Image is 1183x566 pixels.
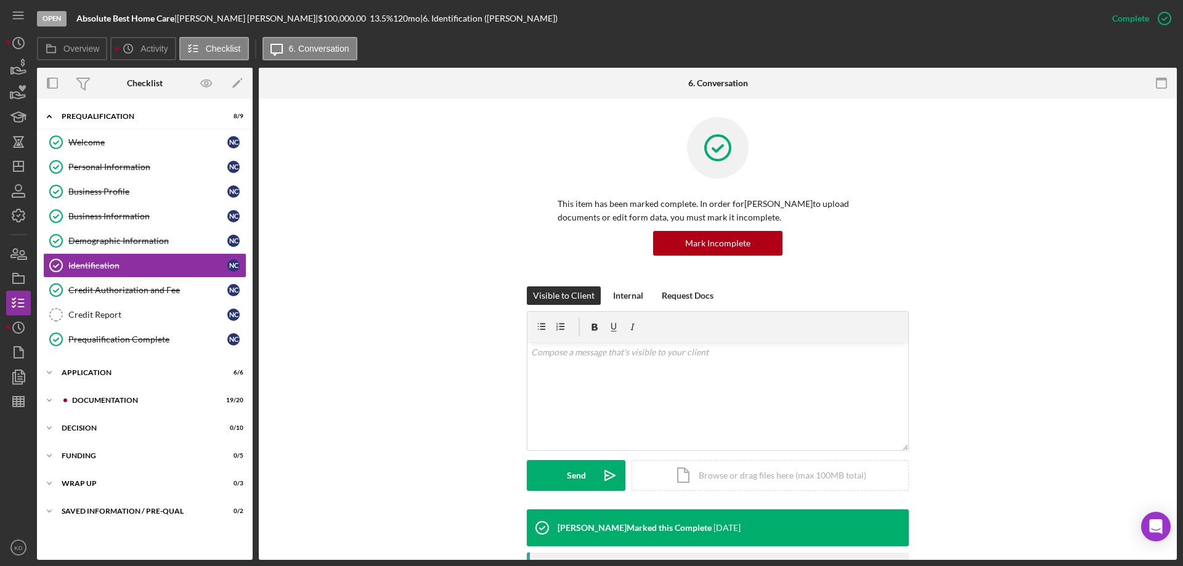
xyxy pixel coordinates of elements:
div: $100,000.00 [318,14,370,23]
button: Request Docs [656,286,720,305]
div: 13.5 % [370,14,393,23]
div: [PERSON_NAME] [PERSON_NAME] | [177,14,318,23]
div: Saved Information / Pre-Qual [62,507,213,515]
div: Request Docs [662,286,713,305]
b: Absolute Best Home Care [76,13,174,23]
div: Internal [613,286,643,305]
div: N C [227,333,240,346]
div: Credit Authorization and Fee [68,285,227,295]
div: Checklist [127,78,163,88]
div: | [76,14,177,23]
a: IdentificationNC [43,253,246,278]
div: 6 / 6 [221,369,243,376]
div: 0 / 5 [221,452,243,459]
div: Open [37,11,67,26]
div: Funding [62,452,213,459]
label: Activity [140,44,168,54]
div: 0 / 3 [221,480,243,487]
label: Overview [63,44,99,54]
button: KD [6,535,31,560]
button: Checklist [179,37,249,60]
a: Credit Authorization and FeeNC [43,278,246,302]
div: Open Intercom Messenger [1141,512,1171,541]
a: Personal InformationNC [43,155,246,179]
div: Documentation [72,397,213,404]
div: Personal Information [68,162,227,172]
div: N C [227,259,240,272]
div: Wrap up [62,480,213,487]
div: N C [227,210,240,222]
div: [PERSON_NAME] Marked this Complete [558,523,712,533]
button: Send [527,460,625,491]
div: 6. Conversation [688,78,748,88]
time: 2025-08-19 20:27 [713,523,741,533]
div: 0 / 10 [221,424,243,432]
div: Complete [1112,6,1149,31]
div: 19 / 20 [221,397,243,404]
button: 6. Conversation [262,37,357,60]
a: Business ProfileNC [43,179,246,204]
div: | 6. Identification ([PERSON_NAME]) [420,14,558,23]
div: Application [62,369,213,376]
a: Business InformationNC [43,204,246,228]
div: Business Profile [68,187,227,196]
div: N C [227,284,240,296]
div: N C [227,309,240,321]
button: Overview [37,37,107,60]
div: Welcome [68,137,227,147]
div: 0 / 2 [221,507,243,515]
div: 120 mo [393,14,420,23]
button: Internal [607,286,649,305]
div: Visible to Client [533,286,595,305]
button: Activity [110,37,176,60]
div: Credit Report [68,310,227,320]
div: N C [227,136,240,148]
div: Prequalification Complete [68,334,227,344]
a: Credit ReportNC [43,302,246,327]
div: Decision [62,424,213,432]
div: 8 / 9 [221,113,243,120]
a: Demographic InformationNC [43,228,246,253]
label: 6. Conversation [289,44,349,54]
a: Prequalification CompleteNC [43,327,246,352]
button: Complete [1100,6,1177,31]
div: Identification [68,261,227,270]
label: Checklist [206,44,241,54]
text: KD [14,544,22,551]
div: Prequalification [62,113,213,120]
button: Mark Incomplete [653,231,783,256]
div: Business Information [68,211,227,221]
p: This item has been marked complete. In order for [PERSON_NAME] to upload documents or edit form d... [558,197,878,225]
div: Mark Incomplete [685,231,750,256]
div: N C [227,185,240,198]
div: N C [227,235,240,247]
a: WelcomeNC [43,130,246,155]
div: Demographic Information [68,236,227,246]
div: N C [227,161,240,173]
button: Visible to Client [527,286,601,305]
div: Send [567,460,586,491]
